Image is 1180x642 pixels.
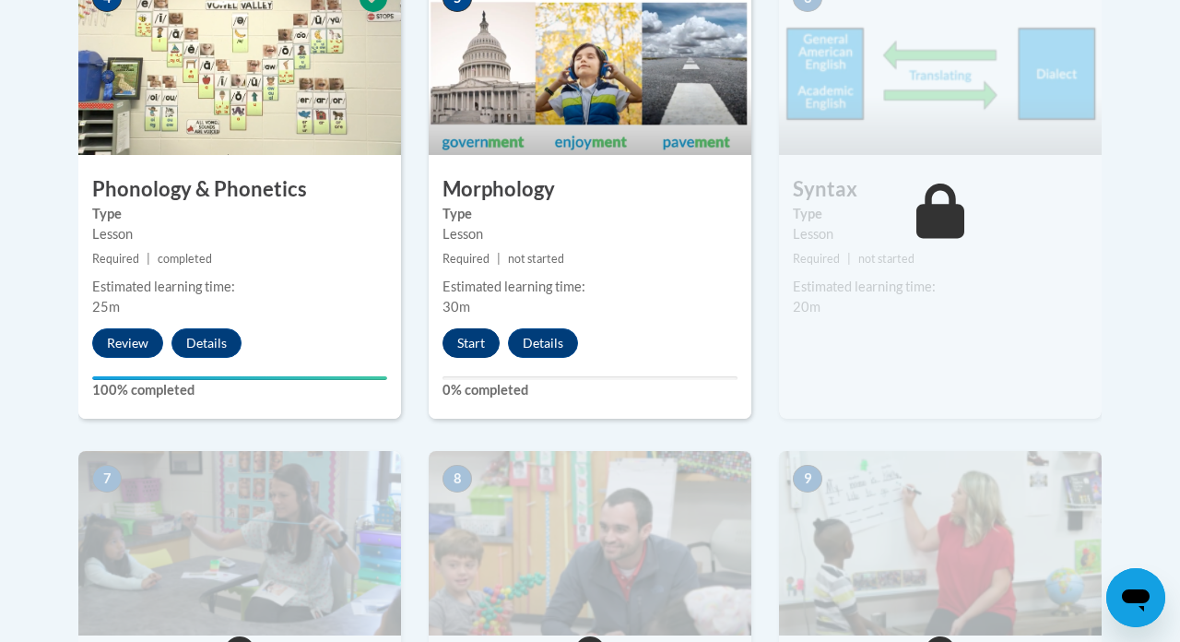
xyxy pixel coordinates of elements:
span: not started [508,252,564,266]
h3: Morphology [429,175,751,204]
iframe: Button to launch messaging window [1106,568,1165,627]
span: Required [793,252,840,266]
div: Estimated learning time: [92,277,387,297]
span: 8 [442,465,472,493]
label: 0% completed [442,380,737,400]
span: 30m [442,299,470,315]
div: Lesson [92,224,387,244]
div: Estimated learning time: [793,277,1088,297]
button: Details [508,328,578,358]
span: completed [158,252,212,266]
button: Review [92,328,163,358]
span: 7 [92,465,122,493]
span: 25m [92,299,120,315]
span: Required [92,252,139,266]
h3: Phonology & Phonetics [78,175,401,204]
span: | [147,252,150,266]
div: Your progress [92,376,387,380]
span: 20m [793,299,820,315]
label: Type [92,204,387,224]
span: | [497,252,501,266]
img: Course Image [779,451,1102,636]
div: Lesson [442,224,737,244]
button: Start [442,328,500,358]
span: 9 [793,465,822,493]
button: Details [171,328,242,358]
span: | [847,252,851,266]
span: Required [442,252,490,266]
img: Course Image [429,451,751,636]
h3: Syntax [779,175,1102,204]
div: Lesson [793,224,1088,244]
label: Type [793,204,1088,224]
span: not started [858,252,914,266]
img: Course Image [78,451,401,636]
label: 100% completed [92,380,387,400]
label: Type [442,204,737,224]
div: Estimated learning time: [442,277,737,297]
